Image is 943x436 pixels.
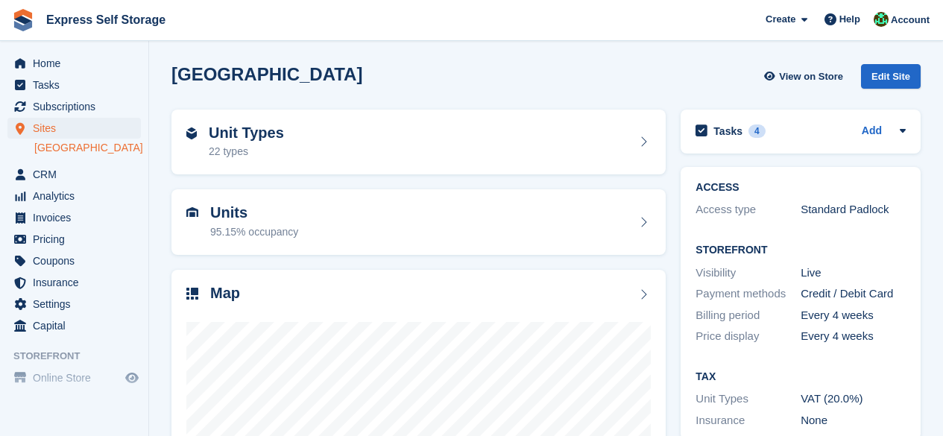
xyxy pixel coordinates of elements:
[696,307,801,324] div: Billing period
[33,294,122,315] span: Settings
[696,201,801,218] div: Access type
[171,110,666,175] a: Unit Types 22 types
[33,75,122,95] span: Tasks
[696,265,801,282] div: Visibility
[766,12,795,27] span: Create
[7,367,141,388] a: menu
[210,285,240,302] h2: Map
[696,285,801,303] div: Payment methods
[12,9,34,31] img: stora-icon-8386f47178a22dfd0bd8f6a31ec36ba5ce8667c1dd55bd0f319d3a0aa187defe.svg
[33,207,122,228] span: Invoices
[801,412,906,429] div: None
[7,96,141,117] a: menu
[171,64,362,84] h2: [GEOGRAPHIC_DATA]
[186,207,198,218] img: unit-icn-7be61d7bf1b0ce9d3e12c5938cc71ed9869f7b940bace4675aadf7bd6d80202e.svg
[33,118,122,139] span: Sites
[186,288,198,300] img: map-icn-33ee37083ee616e46c38cad1a60f524a97daa1e2b2c8c0bc3eb3415660979fc1.svg
[33,229,122,250] span: Pricing
[33,164,122,185] span: CRM
[33,250,122,271] span: Coupons
[171,189,666,255] a: Units 95.15% occupancy
[33,96,122,117] span: Subscriptions
[861,64,921,95] a: Edit Site
[186,127,197,139] img: unit-type-icn-2b2737a686de81e16bb02015468b77c625bbabd49415b5ef34ead5e3b44a266d.svg
[748,124,766,138] div: 4
[801,391,906,408] div: VAT (20.0%)
[210,224,298,240] div: 95.15% occupancy
[713,124,742,138] h2: Tasks
[779,69,843,84] span: View on Store
[696,391,801,408] div: Unit Types
[696,412,801,429] div: Insurance
[7,118,141,139] a: menu
[7,229,141,250] a: menu
[33,315,122,336] span: Capital
[7,207,141,228] a: menu
[123,369,141,387] a: Preview store
[7,53,141,74] a: menu
[209,124,284,142] h2: Unit Types
[34,141,141,155] a: [GEOGRAPHIC_DATA]
[210,204,298,221] h2: Units
[839,12,860,27] span: Help
[7,315,141,336] a: menu
[33,186,122,206] span: Analytics
[801,265,906,282] div: Live
[209,144,284,159] div: 22 types
[696,371,906,383] h2: Tax
[7,186,141,206] a: menu
[7,75,141,95] a: menu
[801,285,906,303] div: Credit / Debit Card
[7,250,141,271] a: menu
[891,13,930,28] span: Account
[861,64,921,89] div: Edit Site
[33,53,122,74] span: Home
[696,244,906,256] h2: Storefront
[696,182,906,194] h2: ACCESS
[40,7,171,32] a: Express Self Storage
[13,349,148,364] span: Storefront
[801,201,906,218] div: Standard Padlock
[862,123,882,140] a: Add
[874,12,889,27] img: Shakiyra Davis
[801,328,906,345] div: Every 4 weeks
[801,307,906,324] div: Every 4 weeks
[7,294,141,315] a: menu
[7,164,141,185] a: menu
[33,272,122,293] span: Insurance
[696,328,801,345] div: Price display
[7,272,141,293] a: menu
[762,64,849,89] a: View on Store
[33,367,122,388] span: Online Store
